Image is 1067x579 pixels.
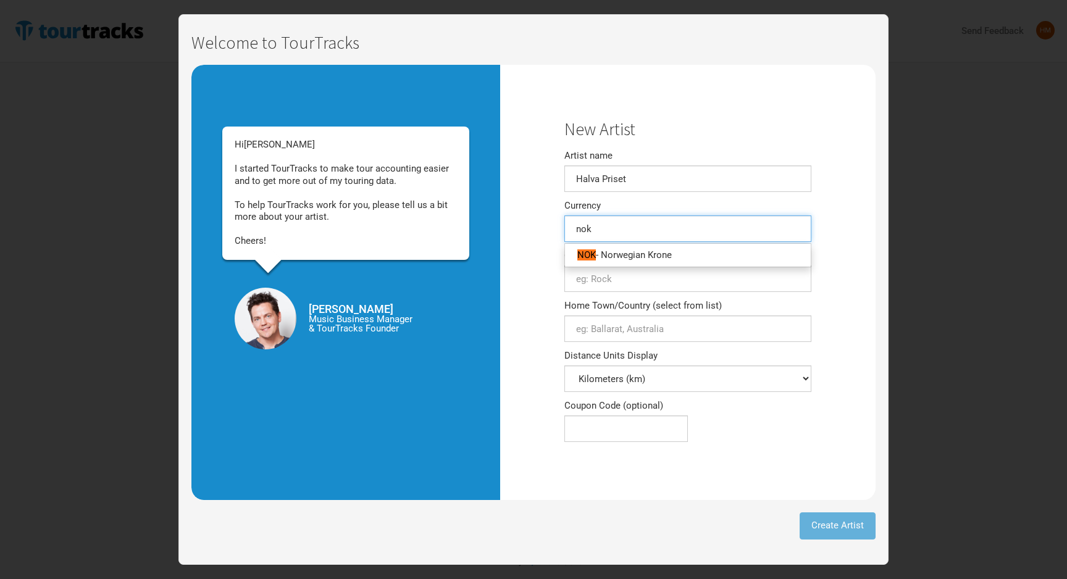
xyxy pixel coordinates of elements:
span: Music Business Manager & TourTracks Founder [309,304,412,334]
input: eg: Rock [564,265,811,292]
label: Coupon Code (optional) [564,401,663,410]
label: Currency [564,201,601,210]
strong: [PERSON_NAME] [309,302,393,315]
label: Home Town/Country (select from list) [564,301,722,310]
span: - Norwegian Krone [596,249,672,260]
input: eg: Ballarat, Australia [564,315,811,342]
h1: Welcome to TourTracks [191,33,876,52]
span: Hi I started TourTracks to make tour accounting easier and to get more out of my touring data. To... [235,139,449,246]
input: e.g. Bruce Springsteen [564,165,811,192]
li: NOK - Norwegian Krone [565,247,811,264]
span: Create Artist [811,520,864,531]
button: Create Artist [800,512,876,539]
mark: NOK [577,249,596,260]
label: Distance Units Display [564,351,658,360]
img: TH_HS_200x161px.png [229,288,306,383]
h1: New Artist [564,120,811,139]
label: Artist name [564,151,613,160]
span: [PERSON_NAME] [244,139,315,150]
a: NOK- Norwegian Krone [565,247,811,264]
